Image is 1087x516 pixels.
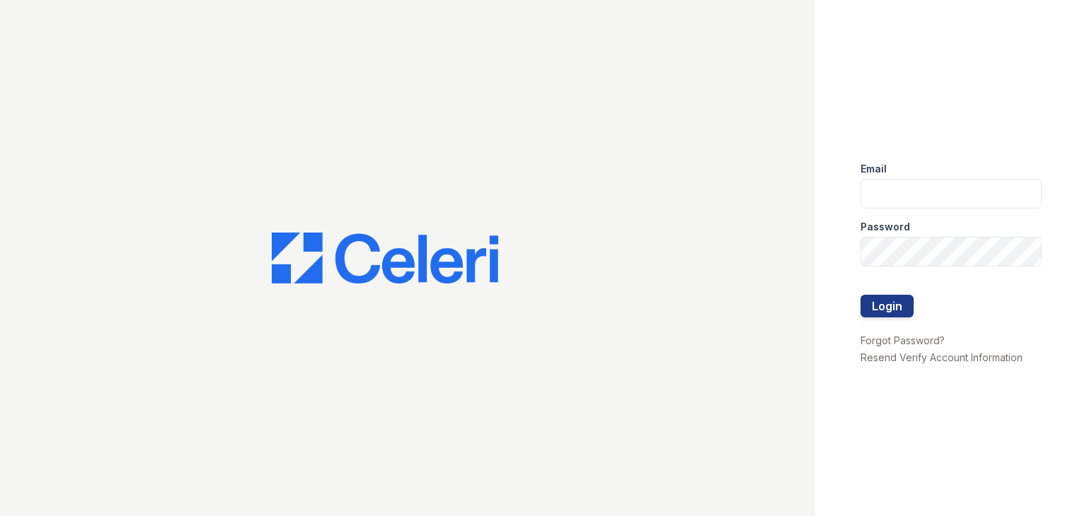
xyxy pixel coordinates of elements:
a: Resend Verify Account Information [861,351,1023,363]
button: Login [861,295,914,317]
img: CE_Logo_Blue-a8612792a0a2168367f1c8372b55b34899dd931a85d93a1a3d3e32e68fde9ad4.png [272,233,498,283]
a: Forgot Password? [861,334,945,346]
label: Password [861,220,910,234]
label: Email [861,162,887,176]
